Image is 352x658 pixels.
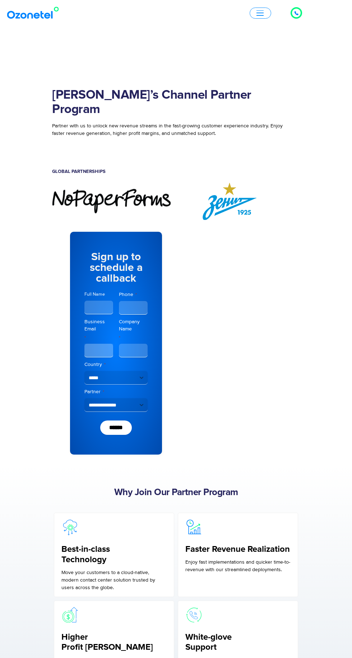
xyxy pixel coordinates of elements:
label: Company Name [119,318,148,341]
h2: Why Join Our Partner Program [52,487,300,498]
h5: Higher Profit [PERSON_NAME] [61,632,167,653]
p: Partner with us to unlock new revenue streams in the fast-growing customer experience industry. E... [52,122,289,137]
label: Country [84,361,148,368]
label: Business Email [84,318,113,341]
label: Full Name [84,291,113,298]
h5: Faster Revenue Realization [185,544,291,555]
img: nopaperforms [52,187,171,215]
h5: White-glove Support [185,632,291,653]
div: 1 of 7 [52,187,171,215]
div: 2 of 7 [171,181,289,221]
h5: Global Partnerships [52,169,289,174]
h5: Sign up to schedule a callback [84,252,148,284]
div: Image Carousel [52,181,289,221]
h1: [PERSON_NAME]’s Channel Partner Program [52,88,289,117]
p: Enjoy fast implementations and quicker time-to-revenue with our streamlined deployments. [185,558,291,573]
p: Move your customers to a cloud-native, modern contact center solution trusted by users across the... [61,569,167,591]
h5: Best-in-class Technology [61,544,167,565]
label: Partner [84,388,148,395]
label: Phone [119,291,148,298]
img: ZENIT [176,181,284,221]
